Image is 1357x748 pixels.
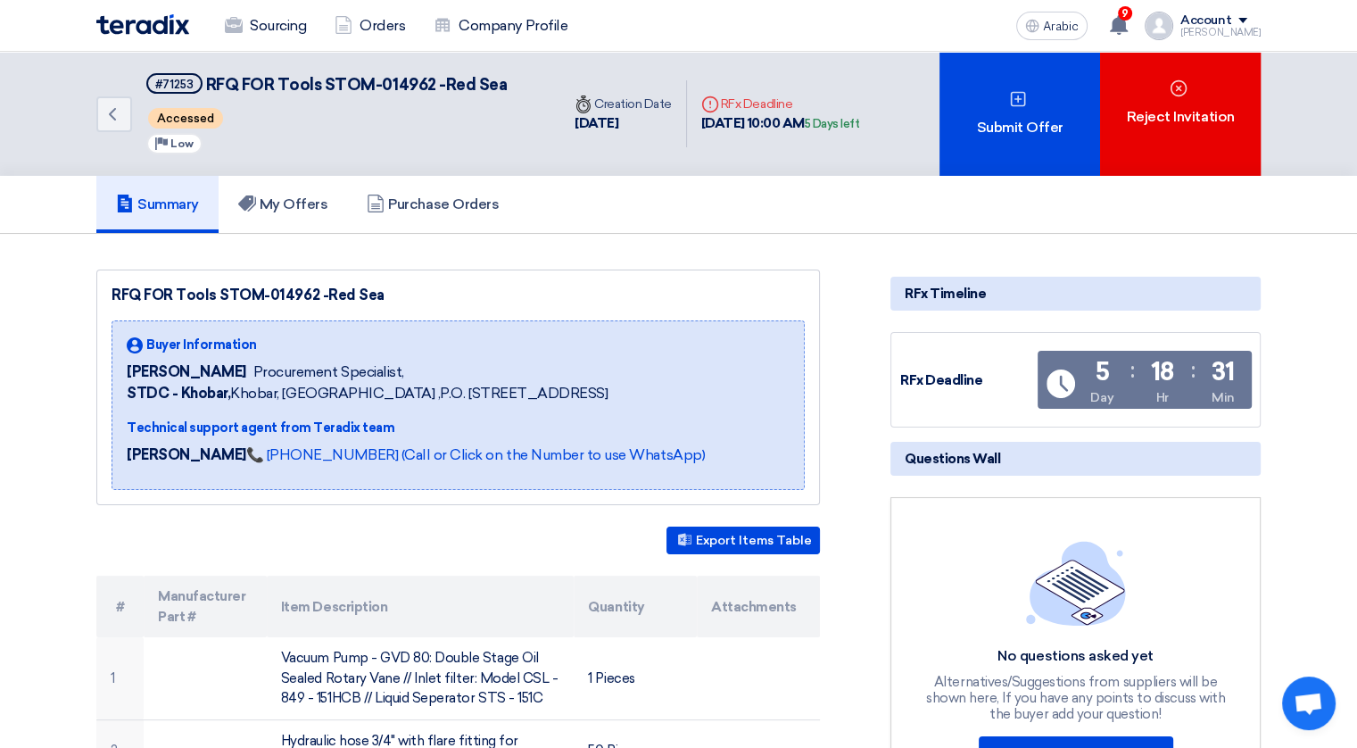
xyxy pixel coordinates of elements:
[1212,388,1235,407] div: Min
[148,108,223,129] span: Accessed
[924,674,1228,722] div: Alternatives/Suggestions from suppliers will be shown here, If you have any points to discuss wit...
[155,79,194,90] div: #71253
[246,446,705,463] a: 📞 [PHONE_NUMBER] (Call or Click on the Number to use WhatsApp)
[96,576,144,637] th: #
[320,6,419,46] a: Orders
[1095,360,1109,385] div: 5
[96,14,189,35] img: Teradix logo
[170,137,194,150] span: Low
[575,113,672,134] div: [DATE]
[1118,6,1132,21] span: 9
[211,6,320,46] a: Sourcing
[267,576,575,637] th: Item Description
[1190,354,1195,386] div: :
[144,576,267,637] th: Manufacturer Part #
[112,285,805,306] div: RFQ FOR Tools STOM-014962 -Red Sea
[1130,354,1135,386] div: :
[905,451,1000,467] font: Questions Wall
[1156,388,1169,407] div: Hr
[260,195,328,212] font: My Offers
[1026,541,1126,625] img: empty_state_list.svg
[347,176,518,233] a: Purchase Orders
[146,73,507,96] h5: RFQ FOR Tools STOM-014962 -Red Sea
[281,650,558,706] font: Vacuum Pump - GVD 80: Double Stage Oil Sealed Rotary Vane // Inlet filter: Model CSL - 849 - 151H...
[900,370,1034,391] div: RFx Deadline
[127,362,246,383] span: [PERSON_NAME]
[1090,388,1113,407] div: Day
[574,576,697,637] th: Quantity
[388,195,499,212] font: Purchase Orders
[96,176,219,233] a: Summary
[701,96,792,112] font: RFx Deadline
[976,117,1063,138] font: Submit Offer
[1043,21,1079,33] span: Arabic
[1016,12,1088,40] button: Arabic
[701,115,805,131] font: [DATE] 10:00 AM
[1180,13,1231,29] div: Account
[1151,360,1174,385] div: 18
[360,15,405,37] font: Orders
[696,533,812,548] font: Export Items Table
[1212,360,1235,385] div: 31
[805,115,860,133] div: 5 Days left
[574,637,697,719] td: 1 Pieces
[137,195,199,212] font: Summary
[697,576,820,637] th: Attachments
[127,385,608,402] font: Khobar, [GEOGRAPHIC_DATA] ,P.O. [STREET_ADDRESS]
[890,277,1261,311] div: RFx Timeline
[666,527,820,554] button: Export Items Table
[459,15,567,37] font: Company Profile
[127,419,705,437] div: Technical support agent from Teradix team
[924,647,1228,666] div: No questions asked yet
[253,362,404,383] span: Procurement Specialist,
[96,637,144,719] td: 1
[1282,677,1336,730] a: Open chat
[1145,12,1173,40] img: profile_test.png
[219,176,348,233] a: My Offers
[127,446,246,463] strong: [PERSON_NAME]
[127,385,230,402] b: STDC - Khobar,
[146,336,257,354] span: Buyer Information
[1127,106,1235,128] font: Reject Invitation
[575,96,672,112] font: Creation Date
[250,15,306,37] font: Sourcing
[206,75,508,95] span: RFQ FOR Tools STOM-014962 -Red Sea
[1180,28,1261,37] div: [PERSON_NAME]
